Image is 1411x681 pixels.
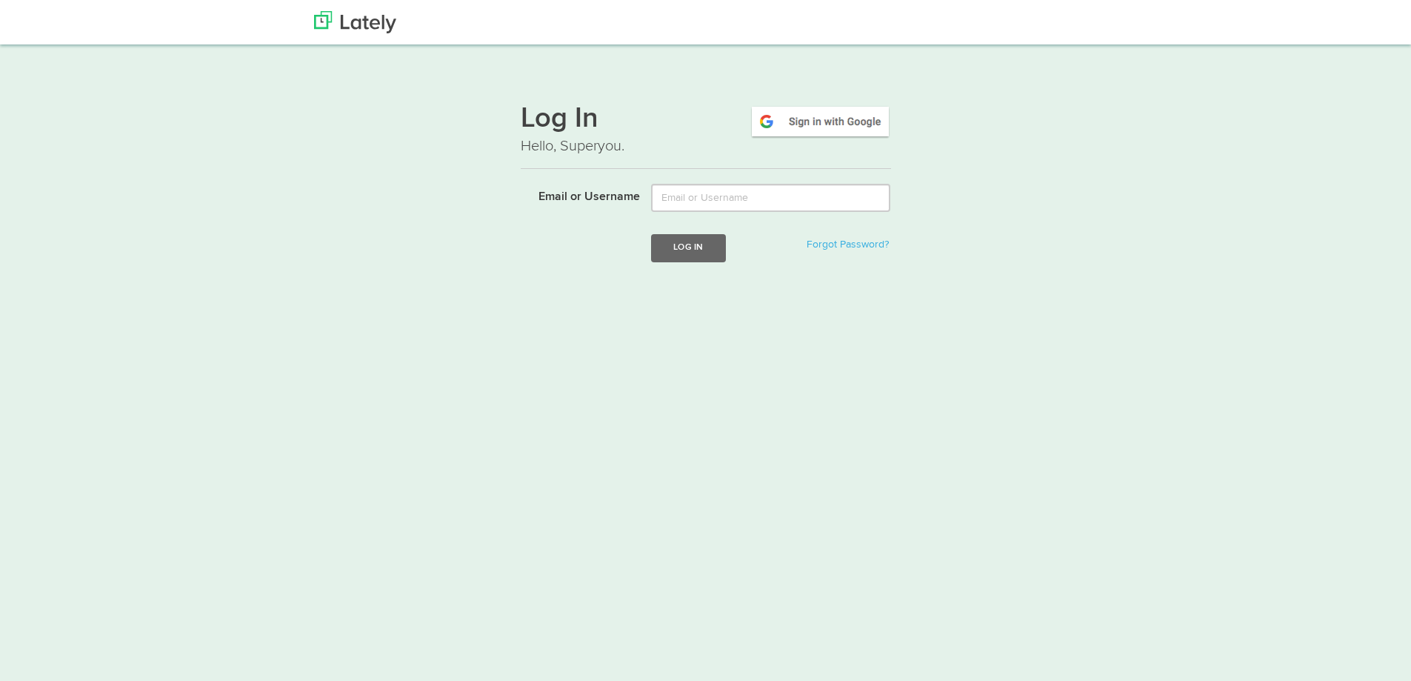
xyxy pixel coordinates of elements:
img: google-signin.png [750,104,891,139]
button: Log In [651,234,725,262]
label: Email or Username [510,184,641,206]
img: Lately [314,11,396,33]
a: Forgot Password? [807,239,889,250]
input: Email or Username [651,184,890,212]
h1: Log In [521,104,891,136]
p: Hello, Superyou. [521,136,891,157]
